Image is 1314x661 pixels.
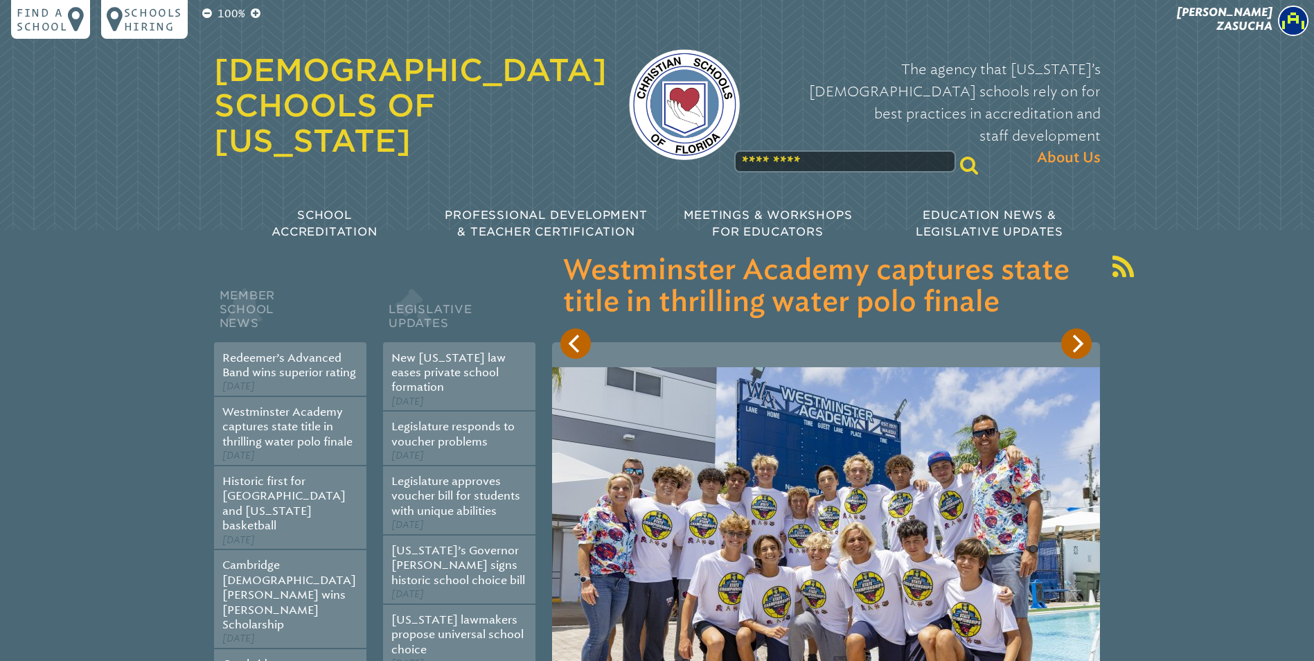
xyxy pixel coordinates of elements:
span: [DATE] [222,534,255,546]
a: New [US_STATE] law eases private school formation [391,351,506,394]
a: Legislature approves voucher bill for students with unique abilities [391,475,520,518]
img: 91c67e5d8fd3d33fea98a16d390bf7ea [1278,6,1308,36]
h3: Westminster Academy captures state title in thrilling water polo finale [563,255,1089,319]
a: Redeemer’s Advanced Band wins superior rating [222,351,356,379]
a: [US_STATE]’s Governor [PERSON_NAME] signs historic school choice bill [391,544,525,587]
p: Schools Hiring [124,6,182,33]
a: Historic first for [GEOGRAPHIC_DATA] and [US_STATE] basketball [222,475,346,532]
h2: Member School News [214,285,366,342]
img: csf-logo-web-colors.png [629,49,740,160]
p: The agency that [US_STATE]’s [DEMOGRAPHIC_DATA] schools rely on for best practices in accreditati... [762,58,1101,169]
span: Meetings & Workshops for Educators [684,209,853,238]
span: [DATE] [222,380,255,392]
p: 100% [215,6,248,22]
a: Legislature responds to voucher problems [391,420,515,448]
h2: Legislative Updates [383,285,535,342]
span: [DATE] [222,450,255,461]
span: [DATE] [391,588,424,600]
p: Find a school [17,6,68,33]
span: [DATE] [391,450,424,461]
span: Education News & Legislative Updates [916,209,1063,238]
span: [DATE] [222,633,255,644]
a: [US_STATE] lawmakers propose universal school choice [391,613,524,656]
span: School Accreditation [272,209,377,238]
span: About Us [1037,147,1101,169]
span: [DATE] [391,396,424,407]
span: Professional Development & Teacher Certification [445,209,647,238]
button: Previous [560,328,591,359]
button: Next [1061,328,1092,359]
span: [DATE] [391,519,424,531]
a: Cambridge [DEMOGRAPHIC_DATA][PERSON_NAME] wins [PERSON_NAME] Scholarship [222,558,356,631]
span: [PERSON_NAME] Zasucha [1177,6,1272,33]
a: [DEMOGRAPHIC_DATA] Schools of [US_STATE] [214,52,607,159]
a: Westminster Academy captures state title in thrilling water polo finale [222,405,353,448]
